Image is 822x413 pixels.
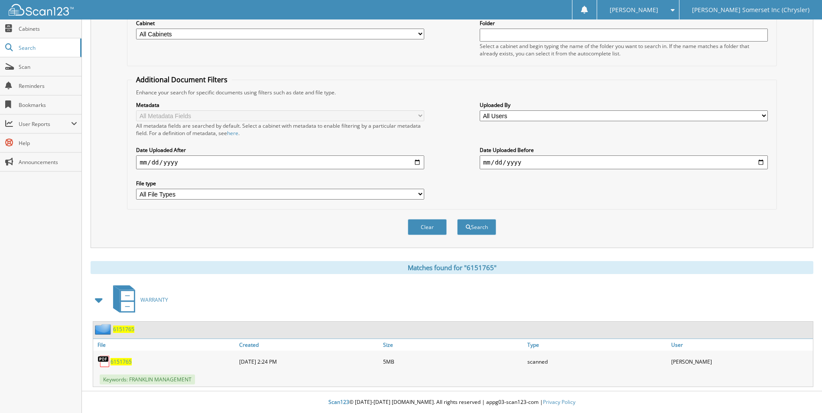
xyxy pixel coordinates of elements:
a: 6151765 [110,358,132,365]
input: start [136,155,424,169]
a: File [93,339,237,351]
div: 5MB [381,353,525,370]
div: © [DATE]-[DATE] [DOMAIN_NAME]. All rights reserved | appg03-scan123-com | [82,392,822,413]
img: scan123-logo-white.svg [9,4,74,16]
a: 6151765 [113,326,134,333]
div: [DATE] 2:24 PM [237,353,381,370]
legend: Additional Document Filters [132,75,232,84]
span: Help [19,139,77,147]
label: Cabinet [136,19,424,27]
label: File type [136,180,424,187]
span: [PERSON_NAME] Somerset Inc (Chrysler) [692,7,809,13]
img: folder2.png [95,324,113,335]
iframe: Chat Widget [779,371,822,413]
div: All metadata fields are searched by default. Select a cabinet with metadata to enable filtering b... [136,122,424,137]
span: Scan [19,63,77,71]
span: Cabinets [19,25,77,32]
label: Date Uploaded Before [480,146,768,154]
label: Metadata [136,101,424,109]
input: end [480,155,768,169]
a: here [227,129,238,137]
a: Size [381,339,525,351]
label: Folder [480,19,768,27]
div: Enhance your search for specific documents using filters such as date and file type. [132,89,772,96]
span: Keywords: FRANKLIN MANAGEMENT [100,374,195,384]
span: Reminders [19,82,77,90]
span: Scan123 [328,398,349,406]
span: Announcements [19,158,77,166]
span: WARRANTY [140,296,168,303]
span: [PERSON_NAME] [610,7,658,13]
button: Clear [408,219,447,235]
a: Type [525,339,669,351]
div: Select a cabinet and begin typing the name of the folder you want to search in. If the name match... [480,42,768,57]
a: WARRANTY [108,283,168,317]
label: Uploaded By [480,101,768,109]
a: User [669,339,813,351]
label: Date Uploaded After [136,146,424,154]
a: Created [237,339,381,351]
div: Matches found for "6151765" [91,261,813,274]
div: [PERSON_NAME] [669,353,813,370]
img: PDF.png [97,355,110,368]
span: Bookmarks [19,101,77,109]
span: User Reports [19,120,71,128]
button: Search [457,219,496,235]
a: Privacy Policy [543,398,575,406]
div: scanned [525,353,669,370]
span: Search [19,44,76,52]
